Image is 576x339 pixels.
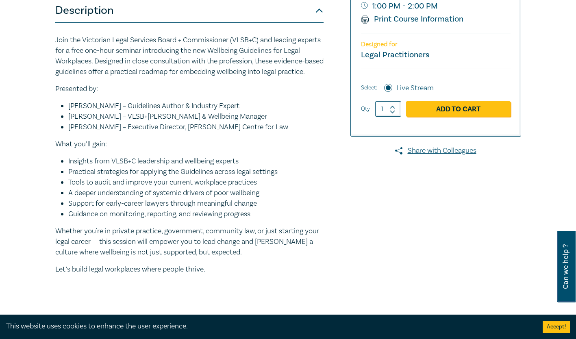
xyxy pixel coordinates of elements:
label: Qty [361,104,370,113]
button: Accept cookies [543,321,570,333]
label: Live Stream [396,83,434,93]
p: Whether you're in private practice, government, community law, or just starting your legal career... [55,226,324,258]
span: Select: [361,83,377,92]
p: Designed for [361,41,511,48]
small: Legal Practitioners [361,50,429,60]
li: Practical strategies for applying the Guidelines across legal settings [68,167,324,177]
li: Tools to audit and improve your current workplace practices [68,177,324,188]
li: Insights from VLSB+C leadership and wellbeing experts [68,156,324,167]
a: Print Course Information [361,14,464,24]
a: Add to Cart [406,101,511,117]
a: Share with Colleagues [350,146,521,156]
li: [PERSON_NAME] – Executive Director, [PERSON_NAME] Centre for Law [68,122,324,133]
li: Guidance on monitoring, reporting, and reviewing progress [68,209,324,219]
p: Presented by: [55,84,324,94]
span: Can we help ? [562,236,569,298]
li: A deeper understanding of systemic drivers of poor wellbeing [68,188,324,198]
li: Support for early-career lawyers through meaningful change [68,198,324,209]
li: [PERSON_NAME] – Guidelines Author & Industry Expert [68,101,324,111]
p: Join the Victorian Legal Services Board + Commissioner (VLSB+C) and leading experts for a free on... [55,35,324,77]
p: Let’s build legal workplaces where people thrive. [55,264,324,275]
li: [PERSON_NAME] – VLSB+[PERSON_NAME] & Wellbeing Manager [68,111,324,122]
div: This website uses cookies to enhance the user experience. [6,321,530,332]
input: 1 [375,101,401,117]
p: What you’ll gain: [55,139,324,150]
